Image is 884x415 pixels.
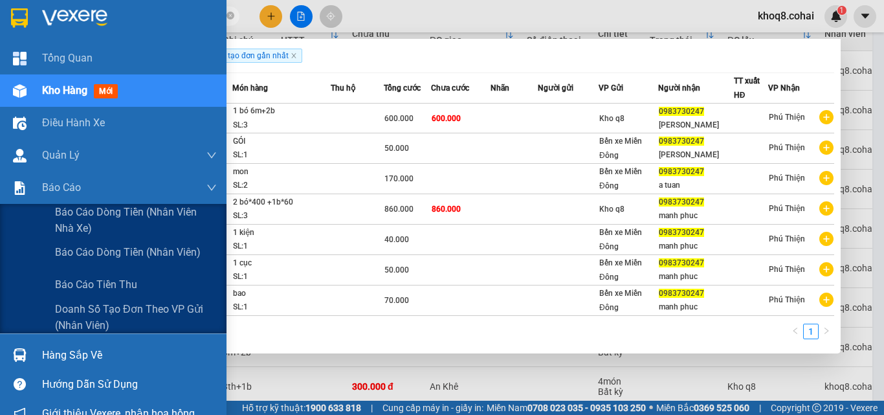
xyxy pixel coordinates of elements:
[384,114,414,123] span: 600.000
[659,209,733,223] div: manh phuc
[769,204,805,213] span: Phú Thiện
[233,148,330,163] div: SL: 1
[788,324,803,339] button: left
[659,167,704,176] span: 0983730247
[819,201,834,216] span: plus-circle
[659,179,733,192] div: a tuan
[233,118,330,133] div: SL: 3
[233,300,330,315] div: SL: 1
[769,265,805,274] span: Phú Thiện
[42,179,81,196] span: Báo cáo
[13,117,27,130] img: warehouse-icon
[659,137,704,146] span: 0983730247
[206,183,217,193] span: down
[42,84,87,96] span: Kho hàng
[432,205,461,214] span: 860.000
[42,115,105,131] span: Điều hành xe
[384,235,409,244] span: 40.000
[14,378,26,390] span: question-circle
[804,324,818,339] a: 1
[823,327,830,335] span: right
[42,346,217,365] div: Hàng sắp về
[819,262,834,276] span: plus-circle
[819,171,834,185] span: plus-circle
[233,270,330,284] div: SL: 1
[233,240,330,254] div: SL: 1
[42,50,93,66] span: Tổng Quan
[819,293,834,307] span: plus-circle
[11,8,28,28] img: logo-vxr
[94,84,118,98] span: mới
[13,149,27,163] img: warehouse-icon
[599,258,642,282] span: Bến xe Miền Đông
[206,150,217,161] span: down
[384,296,409,305] span: 70.000
[819,110,834,124] span: plus-circle
[13,348,27,362] img: warehouse-icon
[42,375,217,394] div: Hướng dẫn sử dụng
[768,84,800,93] span: VP Nhận
[227,10,234,23] span: close-circle
[233,135,330,149] div: GÓI
[233,104,330,118] div: 1 bó 6m+2b
[659,289,704,298] span: 0983730247
[599,84,623,93] span: VP Gửi
[819,324,834,339] button: right
[232,84,268,93] span: Món hàng
[384,174,414,183] span: 170.000
[769,174,805,183] span: Phú Thiện
[233,179,330,193] div: SL: 2
[659,148,733,162] div: [PERSON_NAME]
[769,234,805,243] span: Phú Thiện
[227,12,234,19] span: close-circle
[599,114,624,123] span: Kho q8
[803,324,819,339] li: 1
[659,258,704,267] span: 0983730247
[384,144,409,153] span: 50.000
[55,244,201,260] span: Báo cáo dòng tiền (nhân viên)
[791,327,799,335] span: left
[659,270,733,284] div: manh phuc
[658,84,700,93] span: Người nhận
[769,295,805,304] span: Phú Thiện
[202,49,302,63] span: Ngày tạo đơn gần nhất
[769,113,805,122] span: Phú Thiện
[819,324,834,339] li: Next Page
[13,181,27,195] img: solution-icon
[491,84,509,93] span: Nhãn
[599,167,642,190] span: Bến xe Miền Đông
[384,84,421,93] span: Tổng cước
[13,84,27,98] img: warehouse-icon
[788,324,803,339] li: Previous Page
[659,240,733,253] div: manh phuc
[659,197,704,207] span: 0983730247
[431,84,469,93] span: Chưa cước
[55,204,217,236] span: Báo cáo dòng tiền (Nhân viên Nhà xe)
[538,84,573,93] span: Người gửi
[432,114,461,123] span: 600.000
[331,84,355,93] span: Thu hộ
[734,76,760,100] span: TT xuất HĐ
[233,196,330,210] div: 2 bó*400 +1b*60
[233,209,330,223] div: SL: 3
[819,140,834,155] span: plus-circle
[659,107,704,116] span: 0983730247
[819,232,834,246] span: plus-circle
[55,276,137,293] span: Báo cáo tiền thu
[769,143,805,152] span: Phú Thiện
[233,226,330,240] div: 1 kiện
[599,205,624,214] span: Kho q8
[233,165,330,179] div: mon
[233,287,330,301] div: bao
[384,265,409,275] span: 50.000
[13,52,27,65] img: dashboard-icon
[291,52,297,59] span: close
[384,205,414,214] span: 860.000
[659,228,704,237] span: 0983730247
[659,118,733,132] div: [PERSON_NAME]
[55,301,217,333] span: Doanh số tạo đơn theo VP gửi (nhân viên)
[233,256,330,271] div: 1 cục
[659,300,733,314] div: manh phuc
[599,137,642,160] span: Bến xe Miền Đông
[599,228,642,251] span: Bến xe Miền Đông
